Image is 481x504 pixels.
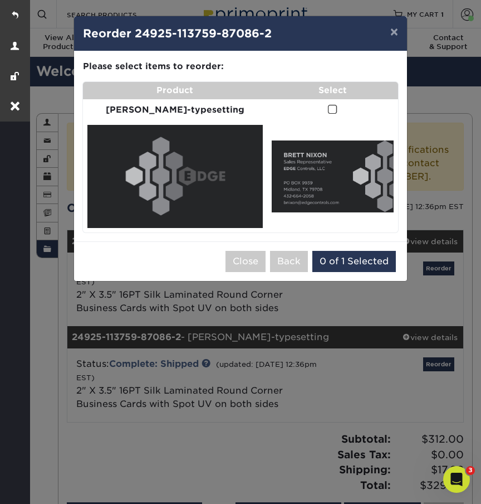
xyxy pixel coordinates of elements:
[83,25,398,42] h4: Reorder 24925-113759-87086-2
[156,85,193,95] strong: Product
[272,140,394,212] img: primo-3443-66fb626da3670
[106,104,244,115] strong: [PERSON_NAME]-typesetting
[87,125,263,227] img: primo-3594-66fb626d9f6eb
[443,466,470,493] iframe: Intercom live chat
[466,466,475,475] span: 3
[318,85,347,95] strong: Select
[312,251,396,272] button: 0 of 1 Selected
[83,61,224,71] strong: Please select items to reorder:
[381,16,407,47] button: ×
[225,251,266,272] button: Close
[270,251,308,272] button: Back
